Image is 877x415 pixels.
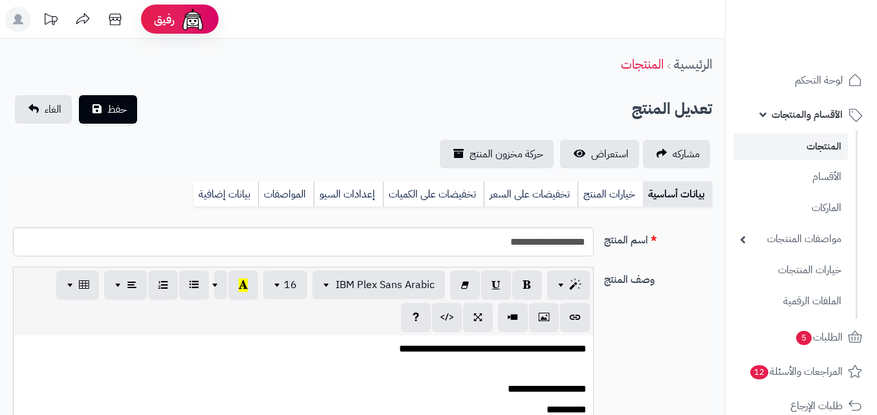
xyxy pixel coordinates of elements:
[733,256,848,284] a: خيارات المنتجات
[440,140,554,168] a: حركة مخزون المنتج
[643,140,710,168] a: مشاركه
[45,102,61,117] span: الغاء
[180,6,206,32] img: ai-face.png
[733,163,848,191] a: الأقسام
[560,140,639,168] a: استعراض
[336,277,435,293] span: IBM Plex Sans Arabic
[34,6,67,36] a: تحديثات المنصة
[599,267,717,287] label: وصف المنتج
[258,181,314,207] a: المواصفات
[632,96,712,122] h2: تعديل المنتج
[578,181,643,207] a: خيارات المنتج
[484,181,578,207] a: تخفيضات على السعر
[733,194,848,222] a: الماركات
[107,102,127,117] span: حفظ
[312,271,445,299] button: IBM Plex Sans Arabic
[733,322,869,353] a: الطلبات5
[314,181,383,207] a: إعدادات السيو
[673,146,700,162] span: مشاركه
[383,181,484,207] a: تخفيضات على الكميات
[284,277,297,293] span: 16
[674,54,712,74] a: الرئيسية
[790,397,843,415] span: طلبات الإرجاع
[795,328,843,346] span: الطلبات
[733,356,869,387] a: المراجعات والأسئلة12
[733,225,848,253] a: مواصفات المنتجات
[193,181,258,207] a: بيانات إضافية
[733,133,848,160] a: المنتجات
[795,71,843,89] span: لوحة التحكم
[733,65,869,96] a: لوحة التحكم
[79,95,137,124] button: حفظ
[733,287,848,315] a: الملفات الرقمية
[154,12,175,27] span: رفيق
[591,146,629,162] span: استعراض
[796,331,812,345] span: 5
[643,181,712,207] a: بيانات أساسية
[599,227,717,248] label: اسم المنتج
[749,363,843,381] span: المراجعات والأسئلة
[15,95,72,124] a: الغاء
[470,146,543,162] span: حركة مخزون المنتج
[772,106,843,124] span: الأقسام والمنتجات
[789,35,865,62] img: logo-2.png
[621,54,664,74] a: المنتجات
[750,365,768,379] span: 12
[263,271,307,299] button: 16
